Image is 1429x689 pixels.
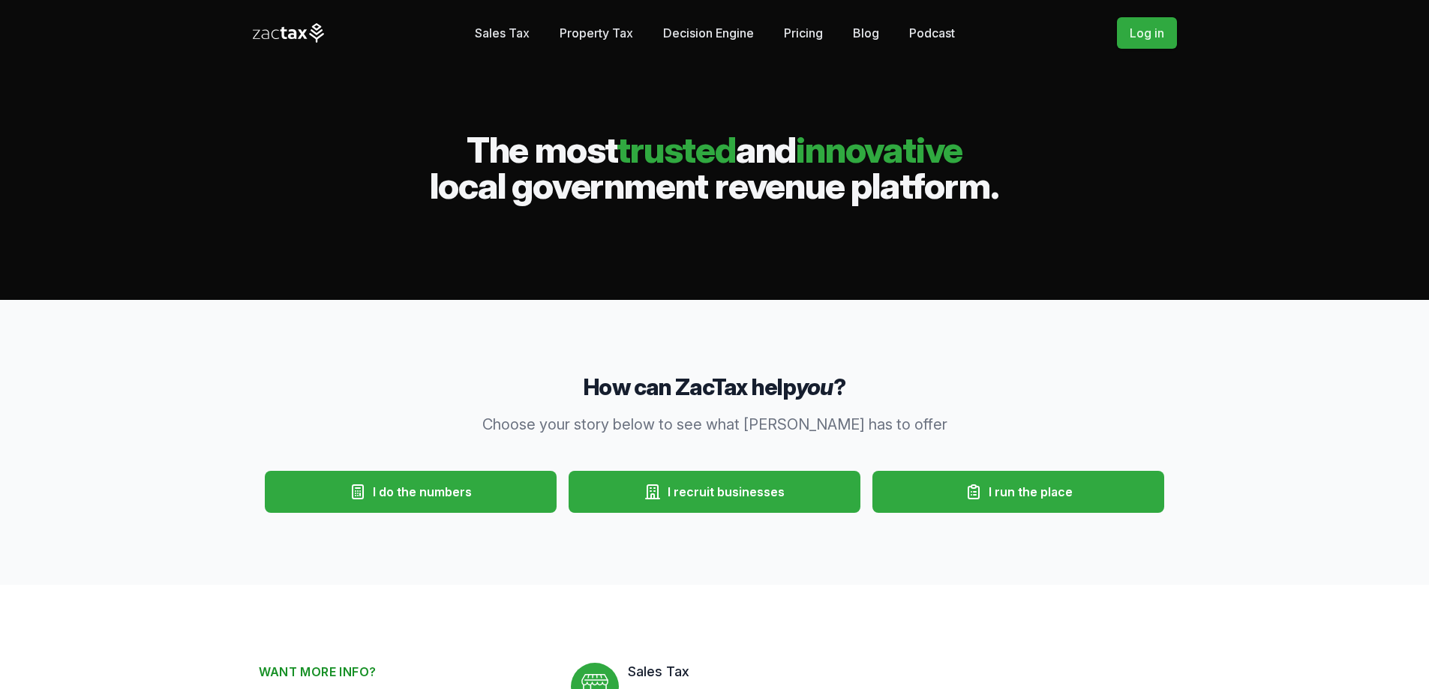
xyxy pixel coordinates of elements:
[663,18,754,48] a: Decision Engine
[475,18,530,48] a: Sales Tax
[265,471,557,513] button: I do the numbers
[796,373,833,400] em: you
[784,18,823,48] a: Pricing
[872,471,1164,513] button: I run the place
[989,483,1073,501] span: I run the place
[560,18,633,48] a: Property Tax
[253,132,1177,204] h2: The most and local government revenue platform.
[427,414,1003,435] p: Choose your story below to see what [PERSON_NAME] has to offer
[628,663,1171,681] dt: Sales Tax
[909,18,955,48] a: Podcast
[373,483,472,501] span: I do the numbers
[853,18,879,48] a: Blog
[796,127,962,172] span: innovative
[617,127,736,172] span: trusted
[259,663,547,681] h2: Want more info?
[259,372,1171,402] h3: How can ZacTax help ?
[668,483,785,501] span: I recruit businesses
[1117,17,1177,49] a: Log in
[569,471,860,513] button: I recruit businesses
